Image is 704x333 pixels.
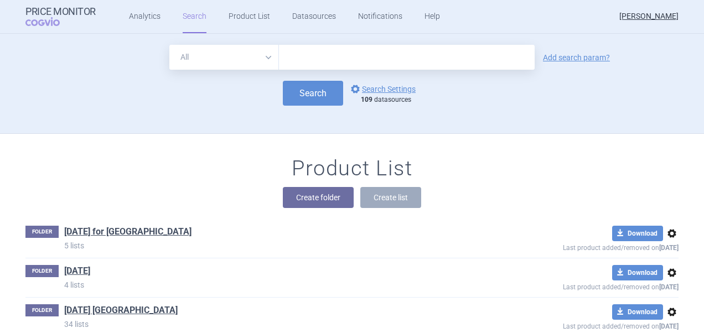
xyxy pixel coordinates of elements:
p: FOLDER [25,304,59,316]
p: 34 lists [64,319,483,330]
div: datasources [361,96,421,105]
p: FOLDER [25,265,59,277]
p: 5 lists [64,240,483,251]
a: [DATE] [GEOGRAPHIC_DATA] [64,304,178,316]
a: [DATE] for [GEOGRAPHIC_DATA] [64,226,191,238]
h1: 16/01/2025 [64,265,90,279]
span: COGVIO [25,17,75,26]
p: 4 lists [64,279,483,290]
button: Download [612,226,663,241]
p: Last product added/removed on [483,241,679,252]
h1: Product List [292,156,412,181]
a: Search Settings [349,82,416,96]
a: Add search param? [543,54,610,61]
button: Download [612,304,663,320]
strong: Price Monitor [25,6,96,17]
button: Create folder [283,187,354,208]
strong: [DATE] [659,322,679,330]
strong: [DATE] [659,244,679,252]
p: FOLDER [25,226,59,238]
h1: 17/07/2025 Beksultan [64,304,178,319]
a: Price MonitorCOGVIO [25,6,96,27]
h1: 09/09/2025 for Beksultan [64,226,191,240]
p: Last product added/removed on [483,280,679,291]
strong: [DATE] [659,283,679,291]
a: [DATE] [64,265,90,277]
button: Create list [360,187,421,208]
p: Last product added/removed on [483,320,679,330]
button: Download [612,265,663,280]
strong: 109 [361,96,372,103]
button: Search [283,81,343,106]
